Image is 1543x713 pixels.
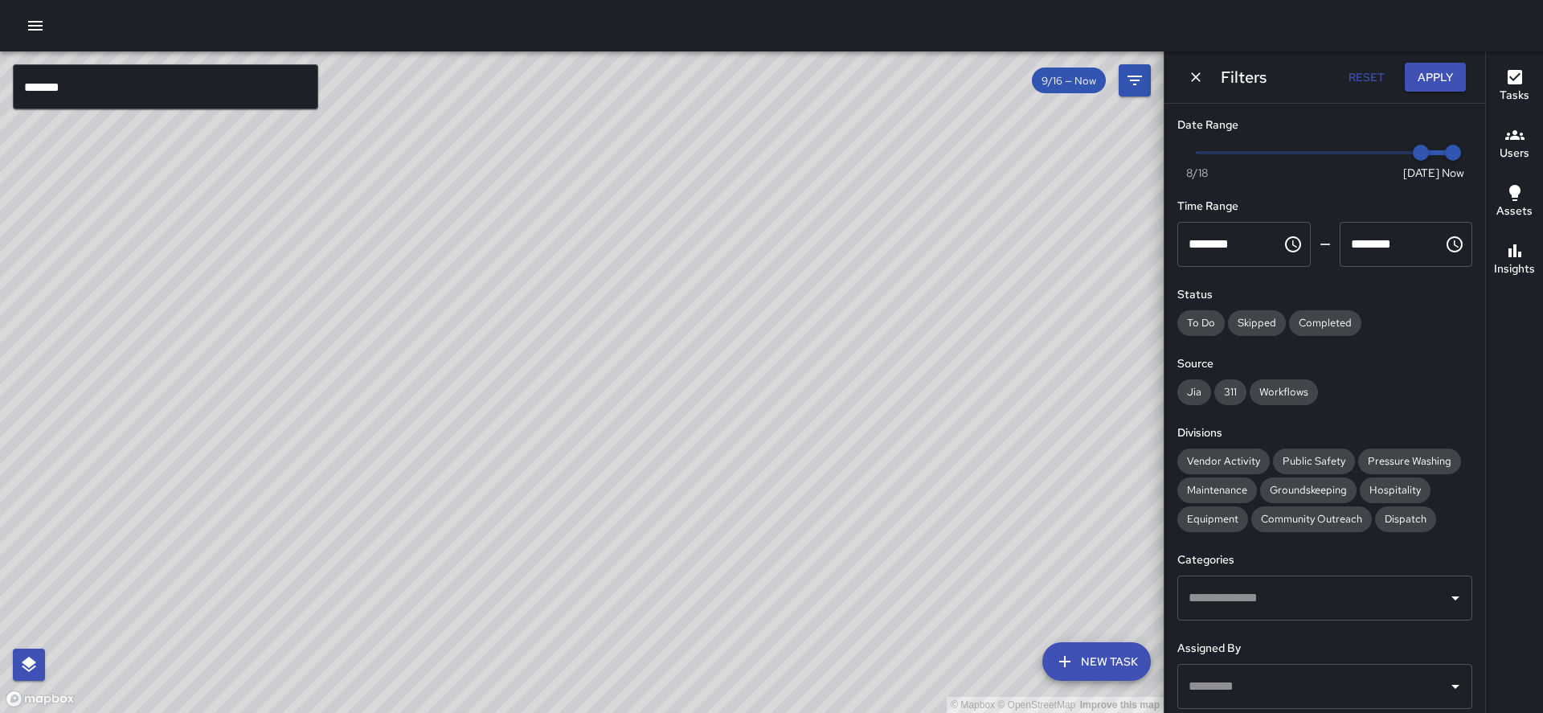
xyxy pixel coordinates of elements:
[1228,316,1286,330] span: Skipped
[1494,260,1535,278] h6: Insights
[1403,165,1439,181] span: [DATE]
[1177,506,1248,532] div: Equipment
[1042,642,1151,681] button: New Task
[1500,87,1529,104] h6: Tasks
[1500,145,1529,162] h6: Users
[1177,640,1472,658] h6: Assigned By
[1251,506,1372,532] div: Community Outreach
[1375,506,1436,532] div: Dispatch
[1032,74,1106,88] span: 9/16 — Now
[1186,165,1208,181] span: 8/18
[1439,228,1471,260] button: Choose time, selected time is 11:59 PM
[1250,379,1318,405] div: Workflows
[1177,355,1472,373] h6: Source
[1177,477,1257,503] div: Maintenance
[1177,512,1248,526] span: Equipment
[1214,379,1246,405] div: 311
[1486,58,1543,116] button: Tasks
[1177,385,1211,399] span: Jia
[1486,116,1543,174] button: Users
[1289,316,1361,330] span: Completed
[1358,449,1461,474] div: Pressure Washing
[1177,483,1257,497] span: Maintenance
[1273,449,1355,474] div: Public Safety
[1277,228,1309,260] button: Choose time, selected time is 12:00 AM
[1405,63,1466,92] button: Apply
[1340,63,1392,92] button: Reset
[1251,512,1372,526] span: Community Outreach
[1228,310,1286,336] div: Skipped
[1496,203,1533,220] h6: Assets
[1358,454,1461,468] span: Pressure Washing
[1177,198,1472,215] h6: Time Range
[1250,385,1318,399] span: Workflows
[1360,477,1430,503] div: Hospitality
[1177,117,1472,134] h6: Date Range
[1260,483,1357,497] span: Groundskeeping
[1214,385,1246,399] span: 311
[1444,675,1467,698] button: Open
[1177,454,1270,468] span: Vendor Activity
[1177,379,1211,405] div: Jia
[1177,449,1270,474] div: Vendor Activity
[1289,310,1361,336] div: Completed
[1486,232,1543,289] button: Insights
[1221,64,1267,90] h6: Filters
[1442,165,1464,181] span: Now
[1119,64,1151,96] button: Filters
[1360,483,1430,497] span: Hospitality
[1273,454,1355,468] span: Public Safety
[1177,286,1472,304] h6: Status
[1486,174,1543,232] button: Assets
[1177,316,1225,330] span: To Do
[1177,424,1472,442] h6: Divisions
[1375,512,1436,526] span: Dispatch
[1177,310,1225,336] div: To Do
[1184,65,1208,89] button: Dismiss
[1260,477,1357,503] div: Groundskeeping
[1444,587,1467,609] button: Open
[1177,551,1472,569] h6: Categories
